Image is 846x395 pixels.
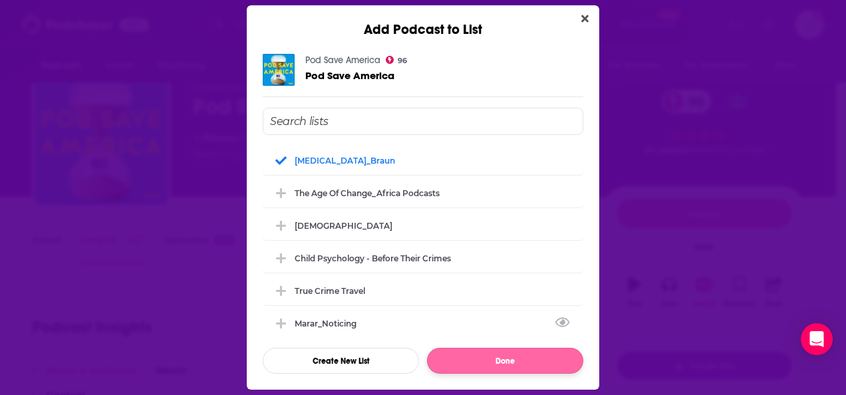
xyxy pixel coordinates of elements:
span: Pod Save America [305,69,394,82]
div: Marar_Noticing [295,319,364,329]
a: 96 [386,56,407,64]
div: Add Podcast To List [263,108,583,374]
a: Pod Save America [305,70,394,81]
div: True Crime Travel [263,276,583,305]
div: Atheism [263,211,583,240]
img: Pod Save America [263,54,295,86]
div: Open Intercom Messenger [801,323,833,355]
button: Close [576,11,594,27]
div: Add Podcast to List [247,5,599,38]
div: Fentanyl_Braun [263,146,583,175]
div: The Age of Change_Africa podcasts [263,178,583,207]
button: Create New List [263,348,419,374]
div: True Crime Travel [295,286,365,296]
div: [MEDICAL_DATA]_Braun [295,156,395,166]
div: Child Psychology - Before Their Crimes [263,243,583,273]
input: Search lists [263,108,583,135]
button: View Link [356,326,364,327]
div: [DEMOGRAPHIC_DATA] [295,221,392,231]
div: The Age of Change_Africa podcasts [295,188,440,198]
div: Child Psychology - Before Their Crimes [295,253,451,263]
span: 96 [398,58,407,64]
button: Done [427,348,583,374]
div: Marar_Noticing [263,309,583,338]
a: Pod Save America [305,55,380,66]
